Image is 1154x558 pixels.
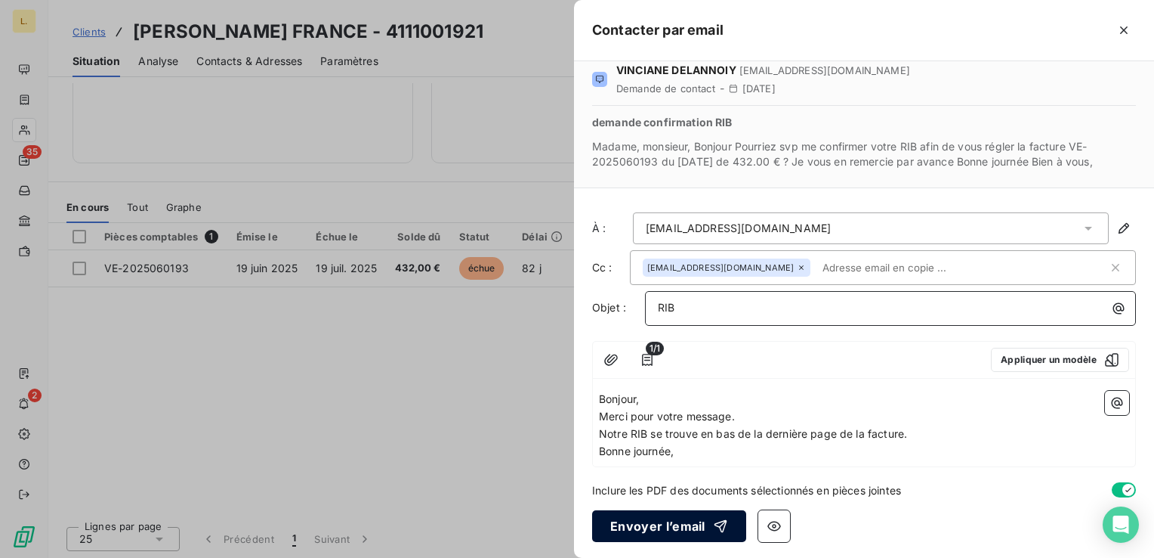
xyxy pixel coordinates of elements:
[599,410,735,423] span: Merci pour votre message.
[616,81,910,96] div: -
[739,64,910,76] span: [EMAIL_ADDRESS][DOMAIN_NAME]
[592,510,746,542] button: Envoyer l’email
[599,427,907,440] span: Notre RIB se trouve en bas de la dernière page de la facture.
[599,445,674,457] span: Bonne journée,
[742,82,776,95] span: [DATE]
[592,139,1136,169] span: Madame, monsieur, Bonjour Pourriez svp me confirmer votre RIB afin de vous régler la facture VE-2...
[592,301,626,314] span: Objet :
[599,392,639,405] span: Bonjour,
[616,82,715,95] span: Demande de contact
[816,256,991,279] input: Adresse email en copie ...
[991,348,1129,372] button: Appliquer un modèle
[646,221,831,236] div: [EMAIL_ADDRESS][DOMAIN_NAME]
[1103,507,1139,543] div: Open Intercom Messenger
[616,63,736,78] span: VINCIANE DELANNOIY
[646,342,664,355] span: 1/1
[592,221,630,236] label: À :
[592,115,1136,130] span: demande confirmation RIB
[658,301,674,314] span: RIB
[592,482,901,498] span: Inclure les PDF des documents sélectionnés en pièces jointes
[647,263,794,272] span: [EMAIL_ADDRESS][DOMAIN_NAME]
[592,260,630,275] label: Cc :
[592,20,724,41] h5: Contacter par email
